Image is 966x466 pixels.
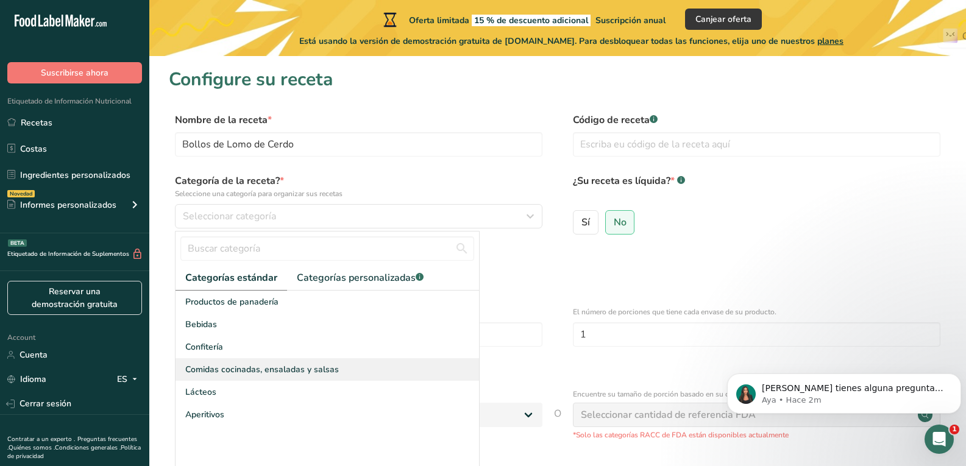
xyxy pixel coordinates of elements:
p: Encuentre su tamaño de porción basado en su categoría RACC de la receta [573,389,816,400]
iframe: Intercom live chat [925,425,954,454]
div: ES [117,372,142,387]
span: Suscribirse ahora [41,66,108,79]
span: 1 [950,425,959,434]
label: Categoría de la receta? [175,174,542,199]
a: Reservar una demostración gratuita [7,281,142,315]
span: Aperitivos [185,408,224,421]
span: Productos de panadería [185,295,279,308]
span: planes [817,35,843,47]
span: Confitería [185,341,223,353]
h1: Configure su receta [169,66,946,93]
input: Escriba el nombre de su receta aquí [175,132,542,157]
span: Seleccionar categoría [183,209,276,224]
p: *Solo las categorías RACC de FDA están disponibles actualmente [573,429,940,440]
iframe: Intercom notifications mensaje [722,348,966,433]
span: Categorías personalizadas [297,270,424,285]
button: Canjear oferta [685,9,762,30]
a: Contratar a un experto . [7,435,75,443]
a: Política de privacidad [7,443,141,461]
span: 15 % de descuento adicional [472,15,591,26]
span: Lácteos [185,386,216,398]
label: Nombre de la receta [175,113,542,127]
span: No [614,216,627,228]
label: ¿Su receta es líquida? [573,174,940,205]
label: Código de receta [573,113,940,127]
input: Buscar categoría [180,236,474,261]
span: Canjear oferta [695,13,751,26]
span: Sí [581,216,590,228]
button: Seleccionar categoría [175,204,542,228]
input: Escriba eu código de la receta aquí [573,132,940,157]
a: Condiciones generales . [55,443,121,452]
div: BETA [8,239,27,247]
a: Idioma [7,369,46,390]
div: Novedad [7,190,35,197]
a: Preguntas frecuentes . [7,435,137,452]
span: Comidas cocinadas, ensaladas y salsas [185,363,339,376]
div: Informes personalizados [7,199,116,211]
a: Quiénes somos . [9,443,55,452]
button: Suscribirse ahora [7,62,142,83]
div: Seleccionar cantidad de referencia FDA [581,408,756,422]
span: Está usando la versión de demostración gratuita de [DOMAIN_NAME]. Para desbloquear todas las func... [299,35,843,48]
div: Oferta limitada [381,12,666,27]
p: Seleccione una categoría para organizar sus recetas [175,188,542,199]
p: El número de porciones que tiene cada envase de su producto. [573,306,940,317]
span: Suscripción anual [595,15,666,26]
span: O [554,406,561,440]
span: Categorías estándar [185,270,277,285]
span: Bebidas [185,318,217,331]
